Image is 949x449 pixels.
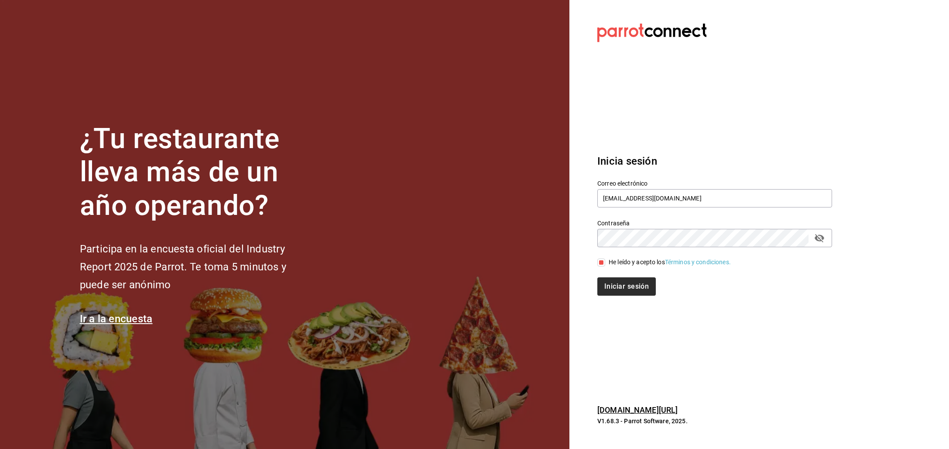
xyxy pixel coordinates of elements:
[597,220,832,226] label: Contraseña
[80,122,315,223] h1: ¿Tu restaurante lleva más de un año operando?
[597,153,832,169] h3: Inicia sesión
[597,417,832,425] p: V1.68.3 - Parrot Software, 2025.
[597,189,832,207] input: Ingresa tu correo electrónico
[80,240,315,294] h2: Participa en la encuesta oficial del Industry Report 2025 de Parrot. Te toma 5 minutos y puede se...
[597,277,656,296] button: Iniciar sesión
[609,258,731,267] div: He leído y acepto los
[597,180,832,186] label: Correo electrónico
[812,231,827,245] button: passwordField
[80,313,153,325] a: Ir a la encuesta
[597,405,678,414] a: [DOMAIN_NAME][URL]
[665,259,731,266] a: Términos y condiciones.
